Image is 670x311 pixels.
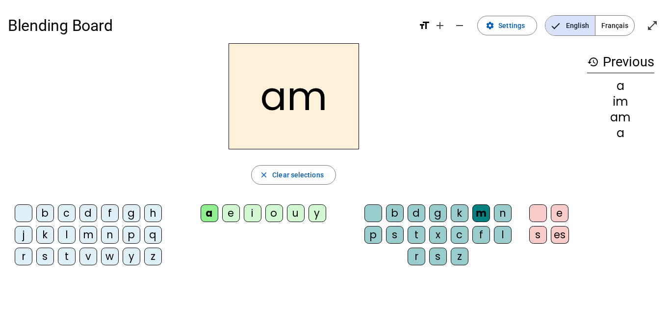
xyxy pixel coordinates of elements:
div: am [587,112,654,123]
div: x [429,226,447,244]
div: g [123,204,140,222]
div: y [309,204,326,222]
div: p [364,226,382,244]
div: b [36,204,54,222]
div: c [58,204,76,222]
span: Clear selections [272,169,324,181]
div: h [144,204,162,222]
div: g [429,204,447,222]
div: l [58,226,76,244]
mat-icon: remove [454,20,465,31]
div: e [222,204,240,222]
div: v [79,248,97,265]
div: t [408,226,425,244]
div: m [79,226,97,244]
h2: am [229,43,359,149]
div: k [451,204,468,222]
div: im [587,96,654,108]
span: English [545,16,595,35]
div: i [244,204,261,222]
button: Decrease font size [450,16,469,35]
h1: Blending Board [8,10,411,41]
button: Enter full screen [643,16,662,35]
div: t [58,248,76,265]
div: j [15,226,32,244]
span: Français [595,16,634,35]
button: Settings [477,16,537,35]
div: f [472,226,490,244]
div: s [36,248,54,265]
div: p [123,226,140,244]
div: z [144,248,162,265]
div: f [101,204,119,222]
div: m [472,204,490,222]
div: z [451,248,468,265]
div: s [386,226,404,244]
div: b [386,204,404,222]
div: a [587,80,654,92]
div: l [494,226,512,244]
div: o [265,204,283,222]
mat-icon: settings [486,21,494,30]
mat-icon: close [259,170,268,179]
div: d [408,204,425,222]
div: u [287,204,305,222]
div: c [451,226,468,244]
div: n [101,226,119,244]
div: r [15,248,32,265]
mat-icon: open_in_full [646,20,658,31]
h3: Previous [587,51,654,73]
div: k [36,226,54,244]
div: w [101,248,119,265]
div: s [529,226,547,244]
div: e [551,204,568,222]
div: s [429,248,447,265]
div: a [587,127,654,139]
button: Clear selections [251,165,336,185]
div: y [123,248,140,265]
div: a [201,204,218,222]
div: es [551,226,569,244]
div: r [408,248,425,265]
div: d [79,204,97,222]
mat-icon: history [587,56,599,68]
mat-icon: format_size [418,20,430,31]
div: n [494,204,512,222]
button: Increase font size [430,16,450,35]
span: Settings [498,20,525,31]
mat-button-toggle-group: Language selection [545,15,635,36]
mat-icon: add [434,20,446,31]
div: q [144,226,162,244]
